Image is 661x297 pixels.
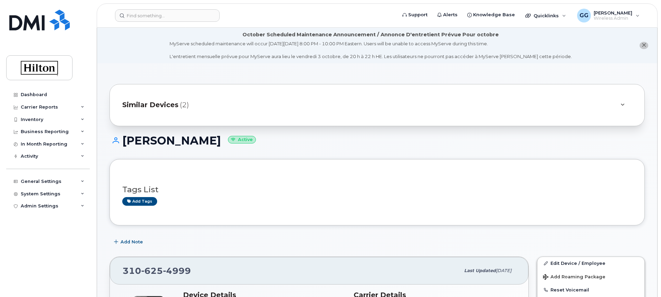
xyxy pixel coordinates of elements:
span: (2) [180,100,189,110]
button: Add Note [109,236,149,248]
button: close notification [640,42,648,49]
span: 310 [123,266,191,276]
small: Active [228,136,256,144]
span: [DATE] [496,268,511,273]
span: 4999 [163,266,191,276]
button: Reset Voicemail [537,284,644,296]
button: Add Roaming Package [537,269,644,284]
div: MyServe scheduled maintenance will occur [DATE][DATE] 8:00 PM - 10:00 PM Eastern. Users will be u... [170,40,572,60]
h3: Tags List [122,185,632,194]
a: Edit Device / Employee [537,257,644,269]
span: Similar Devices [122,100,179,110]
div: October Scheduled Maintenance Announcement / Annonce D'entretient Prévue Pour octobre [242,31,499,38]
span: 625 [141,266,163,276]
span: Add Note [121,239,143,245]
span: Add Roaming Package [543,274,605,281]
span: Last updated [464,268,496,273]
h1: [PERSON_NAME] [109,134,645,147]
a: Add tags [122,197,157,206]
iframe: Messenger Launcher [631,267,656,292]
